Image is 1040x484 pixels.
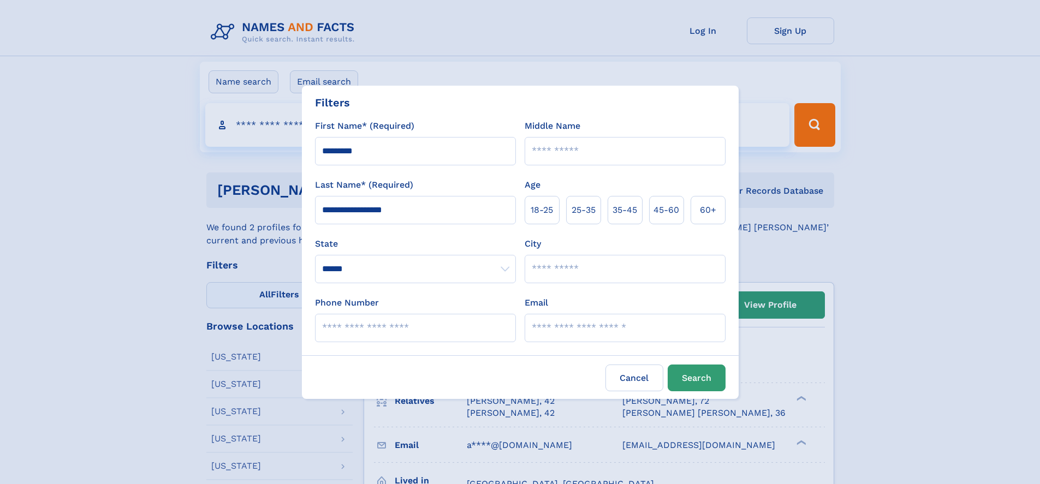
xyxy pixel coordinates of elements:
[668,365,726,391] button: Search
[525,119,580,133] label: Middle Name
[525,178,540,192] label: Age
[700,204,716,217] span: 60+
[531,204,553,217] span: 18‑25
[315,119,414,133] label: First Name* (Required)
[605,365,663,391] label: Cancel
[315,296,379,309] label: Phone Number
[653,204,679,217] span: 45‑60
[525,296,548,309] label: Email
[315,94,350,111] div: Filters
[525,237,541,250] label: City
[315,178,413,192] label: Last Name* (Required)
[572,204,596,217] span: 25‑35
[613,204,637,217] span: 35‑45
[315,237,516,250] label: State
